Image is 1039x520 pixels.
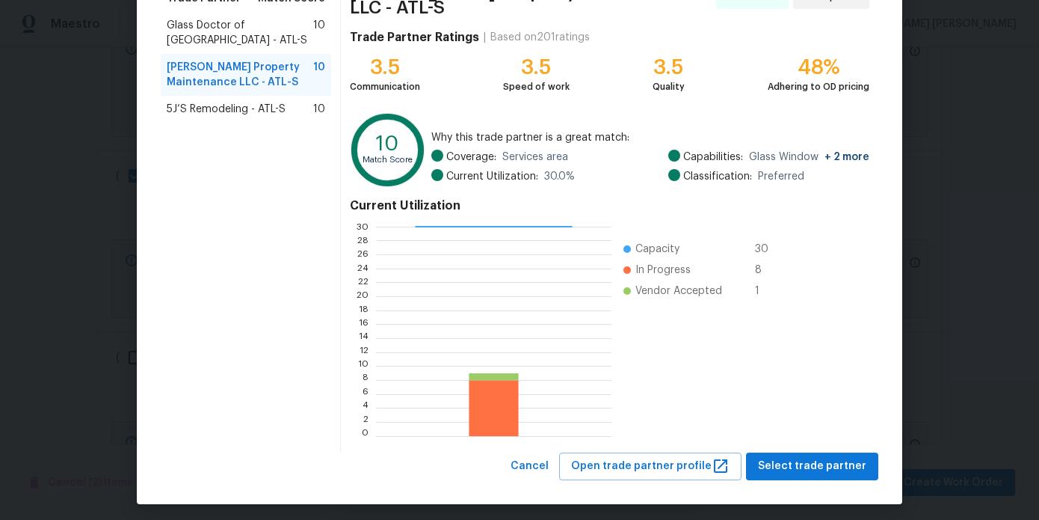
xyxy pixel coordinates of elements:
[635,263,691,278] span: In Progress
[755,242,779,257] span: 30
[635,242,679,257] span: Capacity
[559,453,742,480] button: Open trade partner profile
[357,236,369,245] text: 28
[490,30,590,45] div: Based on 201 ratings
[755,284,779,299] span: 1
[167,60,313,90] span: [PERSON_NAME] Property Maintenance LLC - ATL-S
[313,60,325,90] span: 10
[503,79,570,94] div: Speed of work
[571,457,730,476] span: Open trade partner profile
[505,453,555,480] button: Cancel
[363,376,369,385] text: 8
[358,361,369,370] text: 10
[768,60,869,75] div: 48%
[503,60,570,75] div: 3.5
[357,222,369,231] text: 30
[824,152,869,162] span: + 2 more
[360,348,369,357] text: 12
[350,30,479,45] h4: Trade Partner Ratings
[313,102,325,117] span: 10
[446,169,538,184] span: Current Utilization:
[749,150,869,165] span: Glass Window
[479,30,490,45] div: |
[544,169,575,184] span: 30.0 %
[350,60,420,75] div: 3.5
[363,156,413,164] text: Match Score
[758,169,804,184] span: Preferred
[758,457,866,476] span: Select trade partner
[683,150,743,165] span: Capabilities:
[350,198,869,213] h4: Current Utilization
[653,79,685,94] div: Quality
[431,130,869,145] span: Why this trade partner is a great match:
[358,278,369,287] text: 22
[653,60,685,75] div: 3.5
[362,432,369,441] text: 0
[363,390,369,399] text: 6
[357,264,369,273] text: 24
[313,18,325,48] span: 10
[755,263,779,278] span: 8
[357,292,369,301] text: 20
[511,457,549,476] span: Cancel
[363,417,369,426] text: 2
[363,403,369,412] text: 4
[167,102,286,117] span: 5J’S Remodeling - ATL-S
[359,334,369,343] text: 14
[350,79,420,94] div: Communication
[376,133,399,154] text: 10
[635,284,722,299] span: Vendor Accepted
[359,319,369,328] text: 16
[357,250,369,259] text: 26
[167,18,313,48] span: Glass Doctor of [GEOGRAPHIC_DATA] - ATL-S
[446,150,496,165] span: Coverage:
[502,150,568,165] span: Services area
[746,453,878,480] button: Select trade partner
[768,79,869,94] div: Adhering to OD pricing
[683,169,752,184] span: Classification:
[359,306,369,315] text: 18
